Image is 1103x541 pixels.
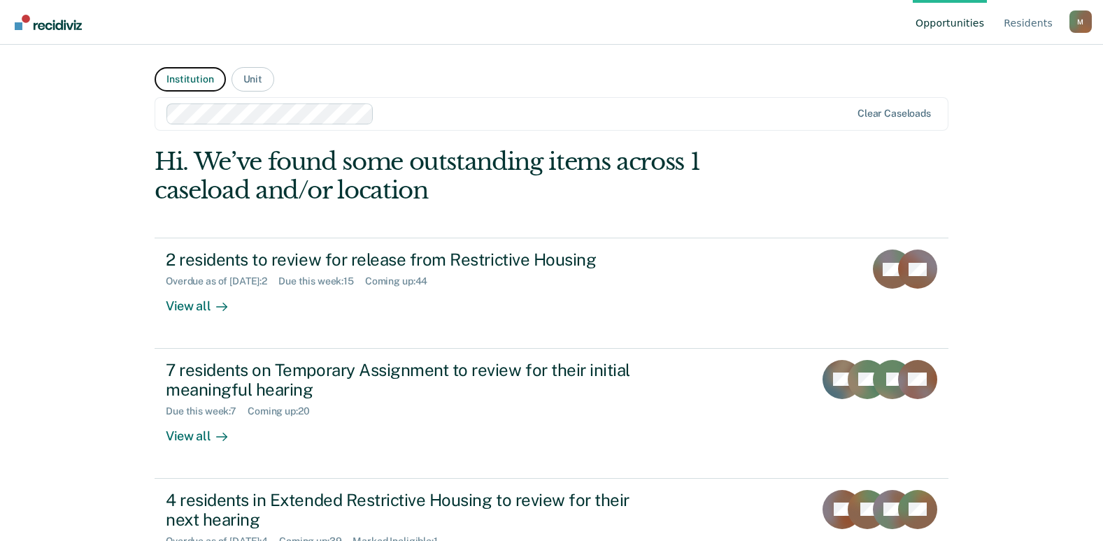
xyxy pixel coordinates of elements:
[166,250,657,270] div: 2 residents to review for release from Restrictive Housing
[155,238,948,348] a: 2 residents to review for release from Restrictive HousingOverdue as of [DATE]:2Due this week:15C...
[155,67,225,92] button: Institution
[166,417,244,445] div: View all
[166,490,657,531] div: 4 residents in Extended Restrictive Housing to review for their next hearing
[166,405,248,417] div: Due this week : 7
[166,275,278,287] div: Overdue as of [DATE] : 2
[155,147,790,205] div: Hi. We’ve found some outstanding items across 1 caseload and/or location
[166,360,657,401] div: 7 residents on Temporary Assignment to review for their initial meaningful hearing
[278,275,365,287] div: Due this week : 15
[15,15,82,30] img: Recidiviz
[1069,10,1092,33] div: M
[1069,10,1092,33] button: Profile dropdown button
[365,275,439,287] div: Coming up : 44
[155,349,948,479] a: 7 residents on Temporary Assignment to review for their initial meaningful hearingDue this week:7...
[858,108,931,120] div: Clear caseloads
[166,287,244,315] div: View all
[232,67,274,92] button: Unit
[248,405,320,417] div: Coming up : 20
